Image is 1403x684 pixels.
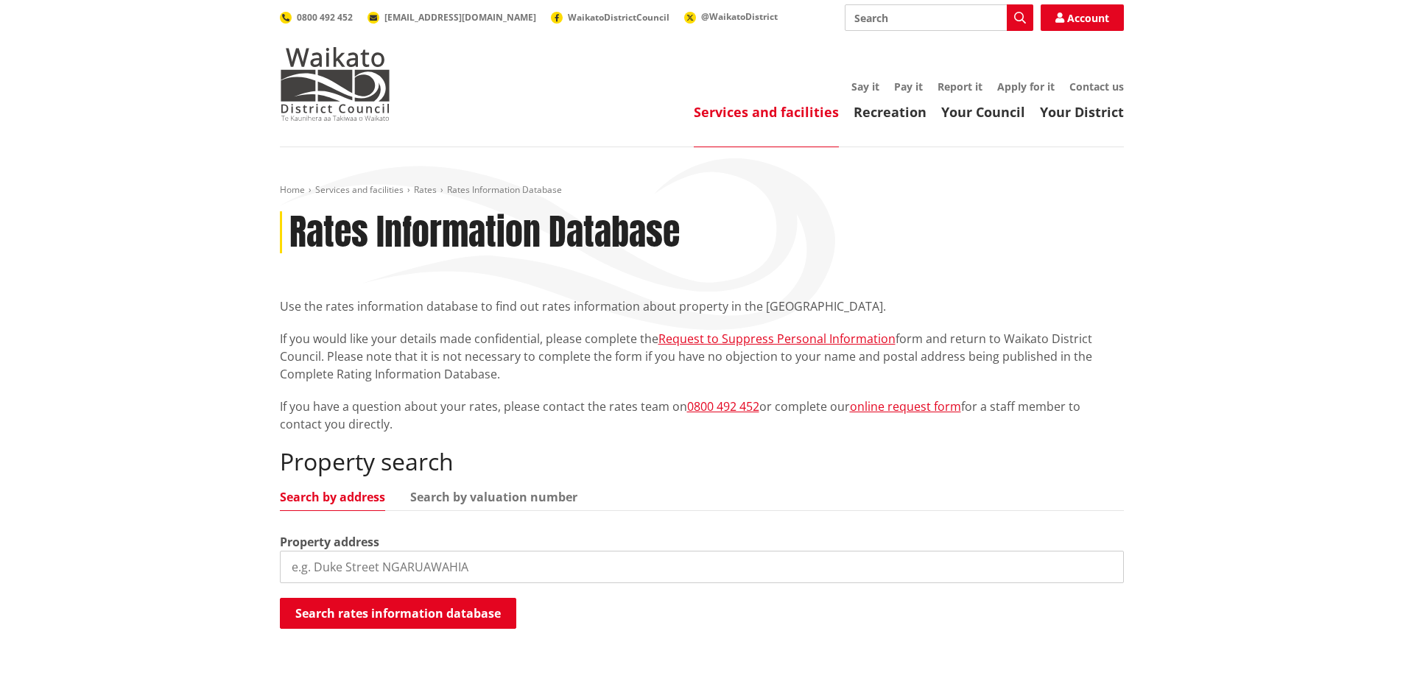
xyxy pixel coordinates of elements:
[997,80,1055,94] a: Apply for it
[850,398,961,415] a: online request form
[280,11,353,24] a: 0800 492 452
[414,183,437,196] a: Rates
[280,330,1124,383] p: If you would like your details made confidential, please complete the form and return to Waikato ...
[297,11,353,24] span: 0800 492 452
[280,184,1124,197] nav: breadcrumb
[658,331,896,347] a: Request to Suppress Personal Information
[694,103,839,121] a: Services and facilities
[368,11,536,24] a: [EMAIL_ADDRESS][DOMAIN_NAME]
[568,11,669,24] span: WaikatoDistrictCouncil
[280,551,1124,583] input: e.g. Duke Street NGARUAWAHIA
[941,103,1025,121] a: Your Council
[447,183,562,196] span: Rates Information Database
[280,533,379,551] label: Property address
[684,10,778,23] a: @WaikatoDistrict
[384,11,536,24] span: [EMAIL_ADDRESS][DOMAIN_NAME]
[289,211,680,254] h1: Rates Information Database
[894,80,923,94] a: Pay it
[410,491,577,503] a: Search by valuation number
[851,80,879,94] a: Say it
[938,80,982,94] a: Report it
[280,598,516,629] button: Search rates information database
[551,11,669,24] a: WaikatoDistrictCouncil
[315,183,404,196] a: Services and facilities
[1040,103,1124,121] a: Your District
[687,398,759,415] a: 0800 492 452
[280,47,390,121] img: Waikato District Council - Te Kaunihera aa Takiwaa o Waikato
[280,448,1124,476] h2: Property search
[1041,4,1124,31] a: Account
[701,10,778,23] span: @WaikatoDistrict
[1069,80,1124,94] a: Contact us
[280,398,1124,433] p: If you have a question about your rates, please contact the rates team on or complete our for a s...
[845,4,1033,31] input: Search input
[280,491,385,503] a: Search by address
[280,297,1124,315] p: Use the rates information database to find out rates information about property in the [GEOGRAPHI...
[280,183,305,196] a: Home
[854,103,926,121] a: Recreation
